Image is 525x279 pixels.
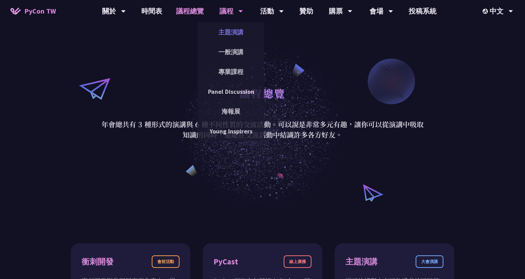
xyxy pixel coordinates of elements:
div: 線上廣播 [284,255,311,268]
a: 主題演講 [198,24,264,40]
div: 主題演講 [345,256,377,268]
div: 會前活動 [152,255,180,268]
a: Panel Discussion [198,83,264,100]
a: PyCon TW [3,2,63,20]
a: Young Inspirers [198,123,264,139]
a: 專業課程 [198,64,264,80]
a: 海報展 [198,103,264,120]
img: Home icon of PyCon TW 2025 [10,8,21,15]
img: Locale Icon [483,9,490,14]
p: 年會總共有 3 種形式的演講與 6 種不同性質的交流活動。可以說是非常多元有趣，讓你可以從演講中吸取知識的同時，還能在交流活動中結識許多各方好友。 [101,119,424,140]
div: 大會演講 [416,255,443,268]
div: 衝刺開發 [82,256,114,268]
span: PyCon TW [24,6,56,16]
a: 一般演講 [198,44,264,60]
div: PyCast [214,256,238,268]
